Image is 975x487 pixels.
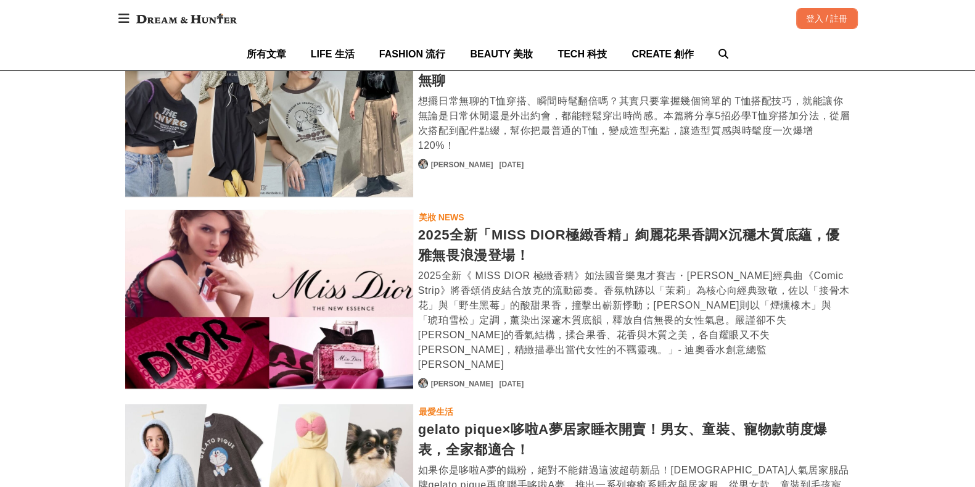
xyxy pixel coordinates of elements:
span: BEAUTY 美妝 [470,49,533,59]
a: TECH 科技 [557,38,607,70]
a: 5招必學T恤穿搭加分法！簡單搭配讓時髦度爆增120%，跟著搭保證不無聊想擺日常無聊的T恤穿搭、瞬間時髦翻倍嗎？其實只要掌握幾個簡單的 T恤搭配技巧，就能讓你無論是日常休閒還是外出約會，都能輕鬆穿... [418,50,850,153]
img: Avatar [419,160,427,169]
div: 最愛生活 [419,405,453,418]
a: Avatar [418,159,428,169]
a: CREATE 創作 [631,38,694,70]
div: 登入 / 註冊 [796,8,858,29]
div: 2025全新「MISS DIOR極緻香精」絢麗花果香調X沉穩木質底蘊，優雅無畏浪漫登場！ [418,225,850,265]
a: LIFE 生活 [311,38,355,70]
span: LIFE 生活 [311,49,355,59]
div: gelato pique×哆啦A夢居家睡衣開賣！男女、童裝、寵物款萌度爆表，全家都適合！ [418,419,850,460]
img: Dream & Hunter [130,7,243,30]
span: CREATE 創作 [631,49,694,59]
a: BEAUTY 美妝 [470,38,533,70]
a: 美妝 NEWS [418,210,465,225]
span: FASHION 流行 [379,49,446,59]
a: 5招必學T恤穿搭加分法！簡單搭配讓時髦度爆增120%，跟著搭保證不無聊 [125,35,413,198]
a: [PERSON_NAME] [431,378,493,389]
a: [PERSON_NAME] [431,159,493,170]
div: [DATE] [499,159,524,170]
a: 最愛生活 [418,404,454,419]
a: 2025全新「MISS DIOR極緻香精」絢麗花果香調X沉穩木質底蘊，優雅無畏浪漫登場！2025全新《 MISS DIOR 極緻香精》如法國音樂鬼才賽吉・[PERSON_NAME]經典曲《Com... [418,225,850,372]
div: 2025全新《 MISS DIOR 極緻香精》如法國音樂鬼才賽吉・[PERSON_NAME]經典曲《Comic Strip》將香頌俏皮結合放克的流動節奏。香氛軌跡以「茉莉」為核心向經典致敬，佐以... [418,268,850,372]
span: TECH 科技 [557,49,607,59]
img: Avatar [419,379,427,388]
a: FASHION 流行 [379,38,446,70]
div: 美妝 NEWS [419,210,464,224]
div: [DATE] [499,378,524,389]
a: 所有文章 [247,38,286,70]
a: Avatar [418,378,428,388]
span: 所有文章 [247,49,286,59]
a: 2025全新「MISS DIOR極緻香精」絢麗花果香調X沉穩木質底蘊，優雅無畏浪漫登場！ [125,210,413,389]
div: 想擺日常無聊的T恤穿搭、瞬間時髦翻倍嗎？其實只要掌握幾個簡單的 T恤搭配技巧，就能讓你無論是日常休閒還是外出約會，都能輕鬆穿出時尚感。本篇將分享5招必學T恤穿搭加分法，從層次搭配到配件點綴，幫你... [418,94,850,153]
